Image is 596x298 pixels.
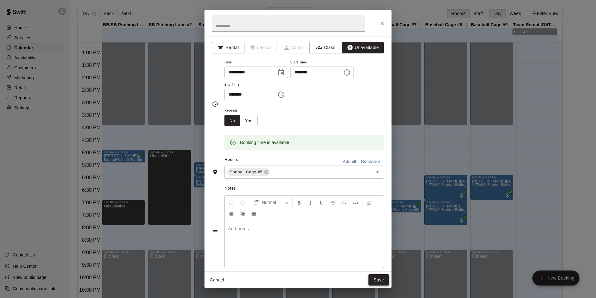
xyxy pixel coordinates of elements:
[275,66,287,79] button: Choose date, selected date is Sep 17, 2025
[212,229,218,235] svg: Notes
[275,88,287,101] button: Choose time, selected time is 9:00 PM
[248,208,259,219] button: Justify Align
[227,168,270,176] div: Softball Cage #5
[350,197,361,208] button: Insert Link
[224,115,257,127] div: outlined button group
[339,157,359,166] button: Add all
[237,208,248,219] button: Right Align
[212,42,245,53] button: Rental
[290,58,354,67] span: Start Time
[237,197,248,208] button: Redo
[224,107,262,115] span: Repeats
[339,197,349,208] button: Insert Code
[240,137,289,148] div: Booking time is available
[245,42,277,53] span: Lessons must be created in the Services page first
[262,199,284,206] span: Normal
[373,168,382,176] button: Open
[224,81,288,89] span: End Time
[226,208,237,219] button: Center Align
[342,42,384,53] button: Unavailable
[294,197,305,208] button: Format Bold
[225,157,238,162] span: Rooms
[225,184,384,194] span: Notes
[305,197,316,208] button: Format Italics
[359,157,384,166] button: Remove all
[226,197,237,208] button: Undo
[328,197,338,208] button: Format Strikethrough
[310,42,342,53] button: Class
[377,18,388,29] button: Close
[207,274,227,286] button: Cancel
[227,169,265,175] span: Softball Cage #5
[240,115,257,127] button: Yes
[316,197,327,208] button: Format Underline
[341,66,353,79] button: Choose time, selected time is 4:00 PM
[364,197,375,208] button: Left Align
[368,274,389,286] button: Save
[224,115,240,127] button: No
[212,169,218,175] svg: Rooms
[224,58,288,67] span: Date
[251,197,291,208] button: Formatting Options
[277,42,310,53] span: Camps can only be created in the Services page
[212,101,218,107] svg: Timing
